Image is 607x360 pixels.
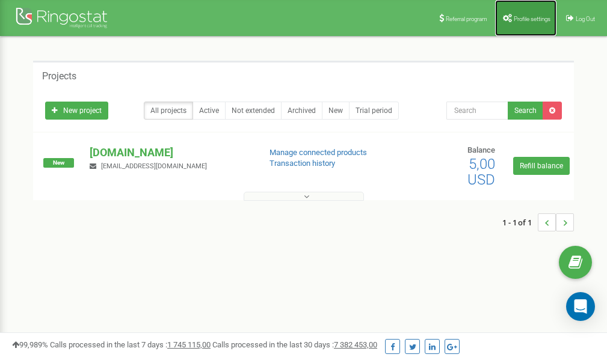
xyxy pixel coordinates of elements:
[270,148,367,157] a: Manage connected products
[43,158,74,168] span: New
[12,340,48,349] span: 99,989%
[90,145,250,160] p: [DOMAIN_NAME]
[446,102,508,120] input: Search
[42,71,76,82] h5: Projects
[508,102,543,120] button: Search
[50,340,211,349] span: Calls processed in the last 7 days :
[566,292,595,321] div: Open Intercom Messenger
[281,102,322,120] a: Archived
[45,102,108,120] a: New project
[467,145,495,154] span: Balance
[167,340,211,349] u: 1 745 115,00
[193,102,226,120] a: Active
[576,16,595,22] span: Log Out
[270,159,335,168] a: Transaction history
[514,16,550,22] span: Profile settings
[225,102,282,120] a: Not extended
[502,201,574,243] nav: ...
[322,102,350,120] a: New
[446,16,487,22] span: Referral program
[513,157,570,175] a: Refill balance
[144,102,193,120] a: All projects
[212,340,377,349] span: Calls processed in the last 30 days :
[101,162,207,170] span: [EMAIL_ADDRESS][DOMAIN_NAME]
[467,156,495,188] span: 5,00 USD
[349,102,399,120] a: Trial period
[334,340,377,349] u: 7 382 453,00
[502,213,538,231] span: 1 - 1 of 1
